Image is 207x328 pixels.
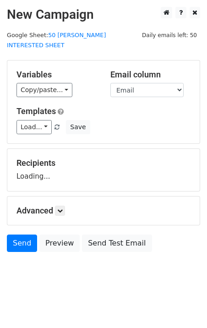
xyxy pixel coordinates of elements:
button: Save [66,120,90,134]
a: 50 [PERSON_NAME] INTERESTED SHEET [7,32,106,49]
h5: Advanced [16,206,191,216]
a: Daily emails left: 50 [139,32,200,38]
a: Preview [39,235,80,252]
div: Loading... [16,158,191,182]
h5: Variables [16,70,97,80]
a: Load... [16,120,52,134]
span: Daily emails left: 50 [139,30,200,40]
a: Send Test Email [82,235,152,252]
h5: Email column [110,70,191,80]
a: Templates [16,106,56,116]
a: Copy/paste... [16,83,72,97]
a: Send [7,235,37,252]
h5: Recipients [16,158,191,168]
h2: New Campaign [7,7,200,22]
small: Google Sheet: [7,32,106,49]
